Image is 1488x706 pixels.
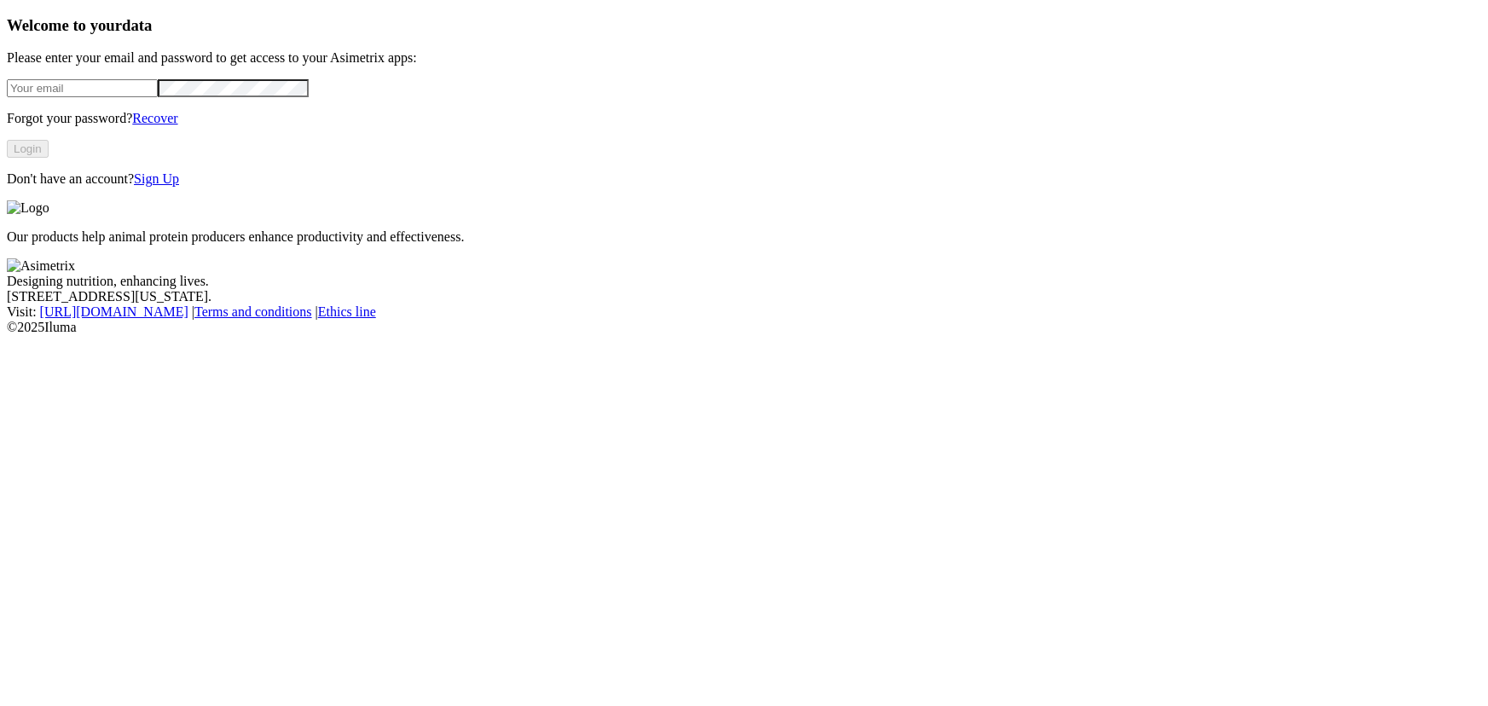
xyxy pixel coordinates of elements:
[7,140,49,158] button: Login
[7,320,1481,335] div: © 2025 Iluma
[7,16,1481,35] h3: Welcome to your
[7,304,1481,320] div: Visit : | |
[318,304,376,319] a: Ethics line
[7,79,158,97] input: Your email
[7,111,1481,126] p: Forgot your password?
[7,274,1481,289] div: Designing nutrition, enhancing lives.
[7,50,1481,66] p: Please enter your email and password to get access to your Asimetrix apps:
[122,16,152,34] span: data
[7,258,75,274] img: Asimetrix
[7,200,49,216] img: Logo
[7,171,1481,187] p: Don't have an account?
[7,229,1481,245] p: Our products help animal protein producers enhance productivity and effectiveness.
[134,171,179,186] a: Sign Up
[132,111,177,125] a: Recover
[7,289,1481,304] div: [STREET_ADDRESS][US_STATE].
[194,304,312,319] a: Terms and conditions
[40,304,188,319] a: [URL][DOMAIN_NAME]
